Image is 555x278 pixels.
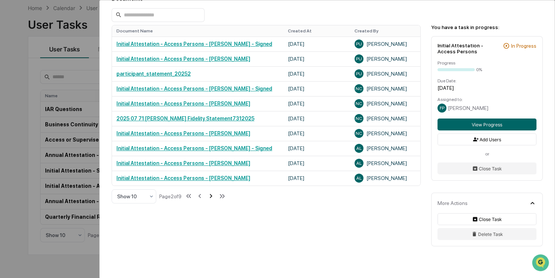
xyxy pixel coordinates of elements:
[440,105,445,111] span: FP
[7,95,13,101] div: 🖐️
[437,78,536,83] div: Due Date:
[283,51,350,66] td: [DATE]
[431,24,543,30] div: You have a task in progress:
[283,156,350,171] td: [DATE]
[283,25,350,37] th: Created At
[531,253,551,274] iframe: Open customer support
[437,42,500,54] div: Initial Attestation - Access Persons
[7,57,21,70] img: 1746055101610-c473b297-6a78-478c-a979-82029cc54cd1
[355,174,416,183] div: [PERSON_NAME]
[356,41,362,47] span: PU
[4,91,51,104] a: 🖐️Preclearance
[283,171,350,186] td: [DATE]
[52,126,90,132] a: Powered byPylon
[283,37,350,51] td: [DATE]
[19,34,123,42] input: Clear
[355,114,416,123] div: [PERSON_NAME]
[15,94,48,101] span: Preclearance
[355,159,416,168] div: [PERSON_NAME]
[437,228,536,240] button: Delete Task
[61,94,92,101] span: Attestations
[116,86,272,92] a: Initial Attestation - Access Persons - [PERSON_NAME] - Signed
[476,67,482,72] div: 0%
[437,151,536,157] div: or
[51,91,95,104] a: 🗄️Attestations
[283,66,350,81] td: [DATE]
[15,108,47,116] span: Data Lookup
[356,86,362,91] span: NC
[356,101,362,106] span: NC
[356,116,362,121] span: NC
[54,95,60,101] div: 🗄️
[116,41,272,47] a: Initial Attestation - Access Persons - [PERSON_NAME] - Signed
[437,162,536,174] button: Close Task
[437,119,536,130] button: View Progress
[116,130,250,136] a: Initial Attestation - Access Persons - [PERSON_NAME]
[116,145,272,151] a: Initial Attestation - Access Persons - [PERSON_NAME] - Signed
[283,96,350,111] td: [DATE]
[283,81,350,96] td: [DATE]
[355,69,416,78] div: [PERSON_NAME]
[116,175,250,181] a: Initial Attestation - Access Persons - [PERSON_NAME]
[355,144,416,153] div: [PERSON_NAME]
[116,160,250,166] a: Initial Attestation - Access Persons - [PERSON_NAME]
[116,116,254,121] a: 2025 07 71 [PERSON_NAME] Fidelity Statement7312025
[355,84,416,93] div: [PERSON_NAME]
[25,64,94,70] div: We're available if you need us!
[25,57,122,64] div: Start new chat
[355,40,416,48] div: [PERSON_NAME]
[116,71,191,77] a: participant_statement_20252
[437,85,536,91] div: [DATE]
[116,101,250,107] a: Initial Attestation - Access Persons - [PERSON_NAME]
[356,131,362,136] span: NC
[437,133,536,145] button: Add Users
[437,97,536,102] div: Assigned to:
[283,111,350,126] td: [DATE]
[355,54,416,63] div: [PERSON_NAME]
[356,161,362,166] span: AL
[356,71,362,76] span: PU
[437,60,536,66] div: Progress
[112,25,284,37] th: Document Name
[356,176,362,181] span: AL
[283,126,350,141] td: [DATE]
[74,126,90,132] span: Pylon
[356,56,362,61] span: PU
[448,105,488,111] span: [PERSON_NAME]
[7,109,13,115] div: 🔎
[126,59,135,68] button: Start new chat
[350,25,420,37] th: Created By
[437,213,536,225] button: Close Task
[511,43,536,49] div: In Progress
[356,146,362,151] span: AL
[355,129,416,138] div: [PERSON_NAME]
[283,141,350,156] td: [DATE]
[355,99,416,108] div: [PERSON_NAME]
[437,200,468,206] div: More Actions
[159,193,182,199] div: Page 2 of 9
[116,56,250,62] a: Initial Attestation - Access Persons - [PERSON_NAME]
[7,16,135,28] p: How can we help?
[4,105,50,119] a: 🔎Data Lookup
